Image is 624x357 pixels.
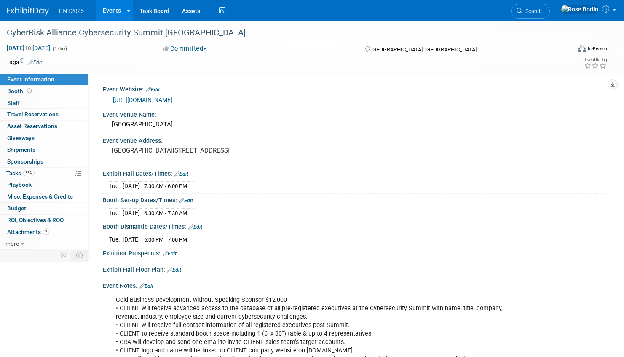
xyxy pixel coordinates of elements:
[109,118,601,131] div: [GEOGRAPHIC_DATA]
[0,144,88,156] a: Shipments
[109,182,123,191] td: Tue.
[103,194,607,205] div: Booth Set-up Dates/Times:
[103,247,607,258] div: Exhibitor Prospectus:
[28,59,42,65] a: Edit
[43,228,49,235] span: 2
[113,97,172,103] a: [URL][DOMAIN_NAME]
[4,25,556,40] div: CyberRisk Alliance Cybersecurity Summit [GEOGRAPHIC_DATA]
[584,58,607,62] div: Event Rating
[7,158,43,165] span: Sponsorships
[174,171,188,177] a: Edit
[123,235,140,244] td: [DATE]
[139,283,153,289] a: Edit
[6,44,51,52] span: [DATE] [DATE]
[24,45,32,51] span: to
[146,87,160,93] a: Edit
[7,99,20,106] span: Staff
[578,45,586,52] img: Format-Inperson.png
[188,224,202,230] a: Edit
[7,146,35,153] span: Shipments
[144,236,187,243] span: 6:00 PM - 7:00 PM
[0,215,88,226] a: ROI, Objectives & ROO
[587,46,607,52] div: In-Person
[522,8,542,14] span: Search
[7,193,73,200] span: Misc. Expenses & Credits
[0,238,88,250] a: more
[144,183,187,189] span: 7:30 AM - 6:00 PM
[561,5,599,14] img: Rose Bodin
[0,86,88,97] a: Booth
[7,111,59,118] span: Travel Reservations
[25,88,33,94] span: Booth not reserved yet
[103,134,607,145] div: Event Venue Address:
[0,109,88,120] a: Travel Reservations
[0,168,88,179] a: Tasks33%
[103,263,607,274] div: Exhibit Hall Floor Plan:
[59,8,84,14] span: ENT2025
[179,198,193,204] a: Edit
[144,210,187,216] span: 6:30 AM - 7:30 AM
[517,44,607,56] div: Event Format
[103,279,607,290] div: Event Notes:
[109,208,123,217] td: Tue.
[7,205,26,212] span: Budget
[7,134,35,141] span: Giveaways
[7,228,49,235] span: Attachments
[160,44,210,53] button: Committed
[0,179,88,191] a: Playbook
[103,108,607,119] div: Event Venue Name:
[167,267,181,273] a: Edit
[0,156,88,167] a: Sponsorships
[7,123,57,129] span: Asset Reservations
[103,83,607,94] div: Event Website:
[7,181,32,188] span: Playbook
[71,250,88,260] td: Toggle Event Tabs
[5,240,19,247] span: more
[7,7,49,16] img: ExhibitDay
[103,220,607,231] div: Booth Dismantle Dates/Times:
[0,203,88,214] a: Budget
[0,132,88,144] a: Giveaways
[52,46,67,51] span: (1 day)
[56,250,71,260] td: Personalize Event Tab Strip
[7,217,64,223] span: ROI, Objectives & ROO
[123,182,140,191] td: [DATE]
[103,167,607,178] div: Exhibit Hall Dates/Times:
[371,46,477,53] span: [GEOGRAPHIC_DATA], [GEOGRAPHIC_DATA]
[109,235,123,244] td: Tue.
[7,88,33,94] span: Booth
[0,121,88,132] a: Asset Reservations
[23,170,35,176] span: 33%
[0,226,88,238] a: Attachments2
[511,4,550,19] a: Search
[0,97,88,109] a: Staff
[163,251,177,257] a: Edit
[6,170,35,177] span: Tasks
[0,74,88,85] a: Event Information
[0,191,88,202] a: Misc. Expenses & Credits
[7,76,54,83] span: Event Information
[112,147,304,154] pre: [GEOGRAPHIC_DATA][STREET_ADDRESS]
[123,208,140,217] td: [DATE]
[6,58,42,66] td: Tags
